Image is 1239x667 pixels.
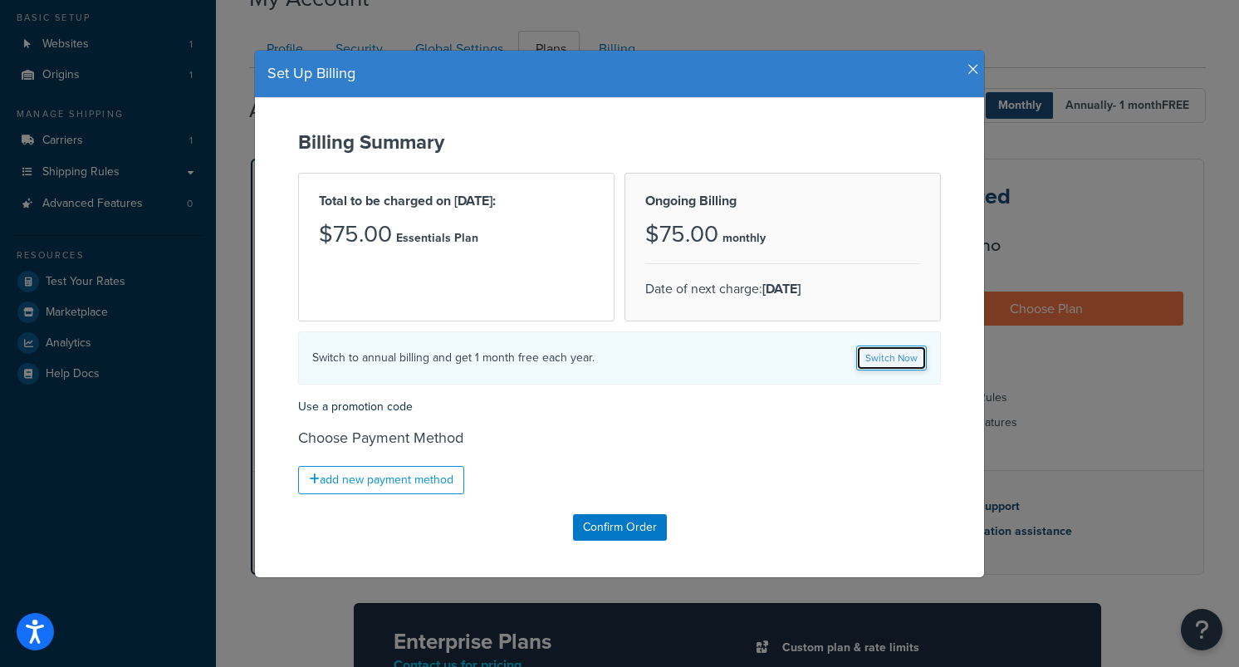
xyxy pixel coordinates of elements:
[396,227,478,250] p: Essentials Plan
[856,346,927,370] a: Switch Now
[319,194,594,208] h2: Total to be charged on [DATE]:
[645,194,920,208] h2: Ongoing Billing
[722,227,766,250] p: monthly
[298,398,413,415] a: Use a promotion code
[298,466,464,494] a: add new payment method
[645,222,718,248] h3: $75.00
[645,277,920,301] p: Date of next charge:
[267,63,972,85] h4: Set Up Billing
[298,131,941,153] h2: Billing Summary
[762,279,801,298] strong: [DATE]
[312,349,595,366] h4: Switch to annual billing and get 1 month free each year.
[319,222,392,248] h3: $75.00
[298,427,941,449] h4: Choose Payment Method
[573,514,667,541] input: Confirm Order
